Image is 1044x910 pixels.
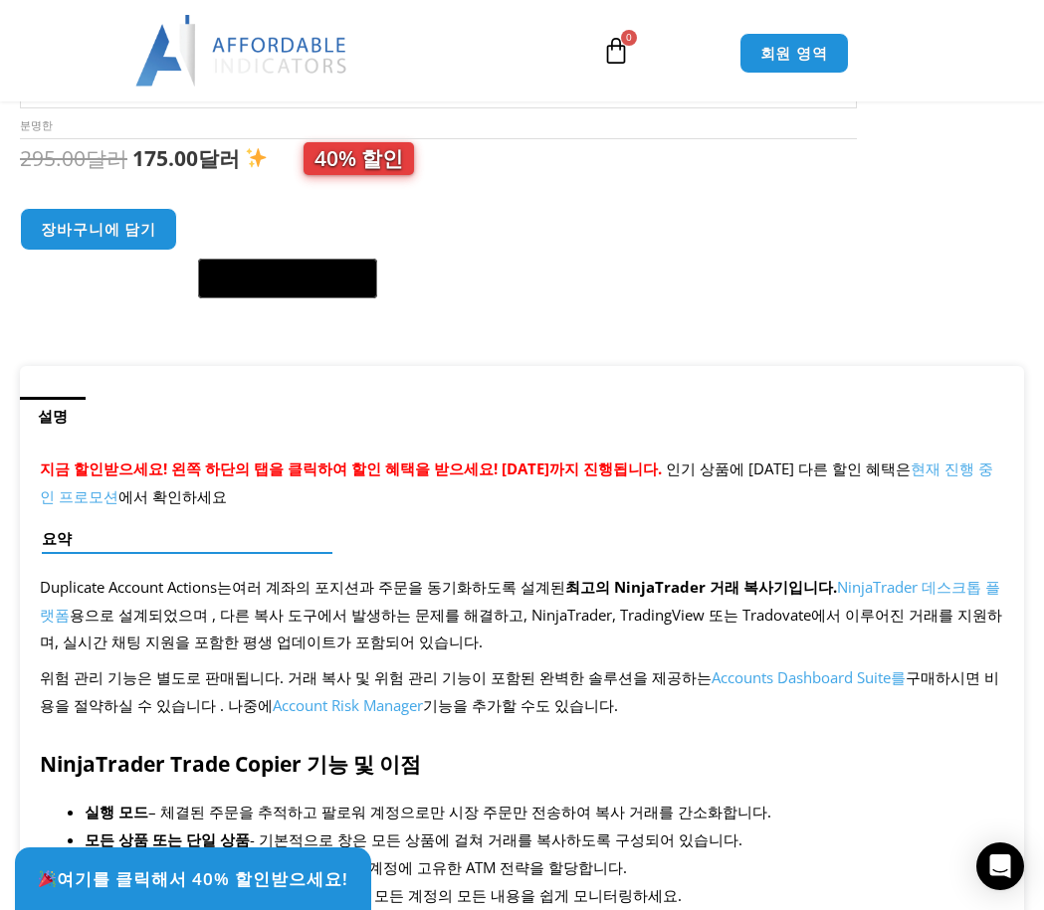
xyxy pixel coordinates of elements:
font: 위험 관리 기능은 별도로 판매됩니다. 거래 복사 및 위험 관리 기능이 포함된 완벽한 솔루션을 제공하는 [40,667,712,687]
font: 용으로 설계되었으며 , 다른 복사 도구에서 발생하는 문제를 해결하고, NinjaTrader, TradingView 또는 Tradovate에서 이루어진 거래를 지원하며, 실시간... [40,605,1002,652]
a: 옵션 지우기 [20,118,53,133]
button: GPay로 구매 [198,259,377,298]
font: 달러 [86,144,127,172]
font: 실행 모드 [85,802,148,821]
div: 인터콤 메신저 열기 [976,842,1024,890]
a: Account Risk Manager [273,695,423,715]
font: 40% 할인 [314,144,403,172]
font: 인기 상품에 [DATE] 다른 할인 혜택은 [666,458,911,478]
button: 장바구니에 담기 [20,208,177,251]
font: 295.00 [20,144,86,172]
font: 분명한 [20,118,53,132]
font: 요약 [42,528,72,548]
font: 기능을 추가할 수도 있습니다. [423,695,618,715]
font: 175.00 [132,144,198,172]
font: – 체결된 주문을 추적하고 팔로워 계정으로만 시장 주문만 전송하여 복사 거래를 간소화합니다. [148,802,771,821]
font: 구매하시면 비용을 절약하실 수 있습니다 . 나중에 [40,667,999,715]
font: 회원 영역 [760,43,829,63]
font: 에서 확인하세요 [118,486,227,506]
font: Duplicate Account Actions는 [40,577,232,597]
font: 최고의 NinjaTrader 거래 복사기입니다. [565,577,837,597]
a: 0 [572,22,660,80]
img: ✨ [246,147,267,168]
img: 🎉 [39,870,56,887]
iframe: 페이팔 메시지 1 [20,310,1004,328]
font: 달러 [198,144,240,172]
font: 지금 할인받으세요! 왼쪽 하단의 탭을 클릭하여 할인 혜택을 받으세요! [DATE]까지 진행됩니다. [40,458,662,478]
a: 회원 영역 [739,33,850,74]
a: 🎉여기를 클릭해서 40% 할인받으세요! [15,847,371,910]
font: 여러 계좌의 포지션과 주문을 동기화하도록 설계된 [232,577,565,597]
font: 모든 상품 또는 단일 상품 [85,829,250,849]
font: 0 [626,30,632,44]
font: 여기를 클릭해서 40% 할인받으세요! [57,867,348,890]
a: Accounts Dashboard Suite를 [712,667,906,687]
font: 설명 [38,406,68,426]
iframe: 안전한 익스프레스 체크아웃 프레임 [194,205,373,253]
font: 장바구니에 담기 [41,220,156,240]
a: NinjaTrader 데스크톱 플랫폼 [40,577,1000,625]
font: NinjaTrader Trade Copier 기능 및 이점 [40,750,421,778]
img: LogoAI | 저렴한 지표 – NinjaTrader [135,15,349,87]
font: - 기본적으로 창은 모든 상품에 걸쳐 거래를 복사하도록 구성되어 있습니다. [250,829,742,849]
